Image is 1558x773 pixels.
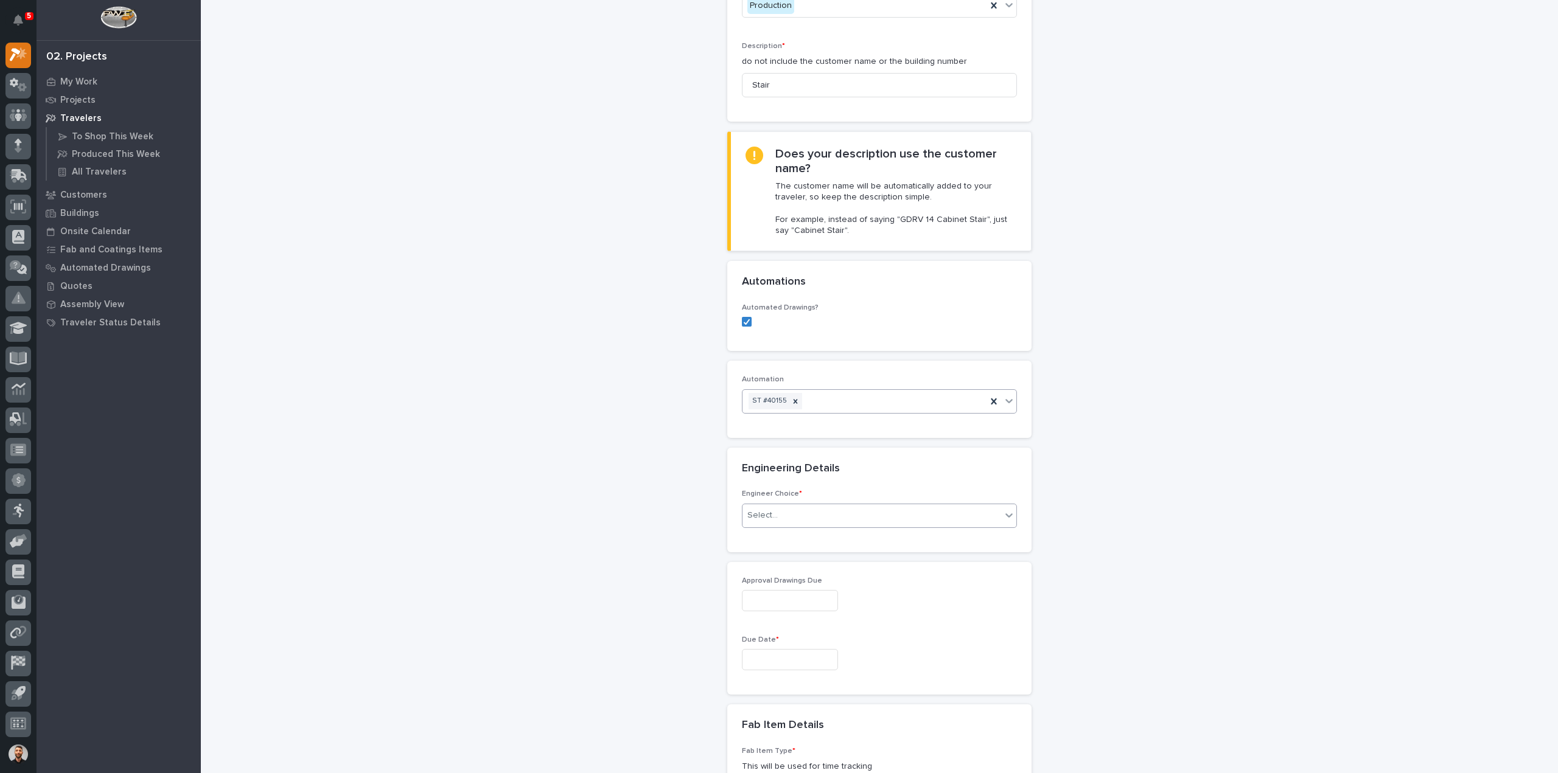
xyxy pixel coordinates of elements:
a: Customers [37,185,201,204]
p: Assembly View [60,299,124,310]
p: Travelers [60,113,102,124]
p: Automated Drawings [60,263,151,274]
p: The customer name will be automatically added to your traveler, so keep the description simple. F... [775,181,1016,236]
a: To Shop This Week [47,128,201,145]
a: Quotes [37,277,201,295]
p: To Shop This Week [72,131,153,142]
a: Traveler Status Details [37,313,201,331]
p: do not include the customer name or the building number [742,55,1017,68]
a: Onsite Calendar [37,222,201,240]
span: Automated Drawings? [742,304,819,311]
span: Due Date [742,636,779,643]
p: Projects [60,95,96,106]
p: Fab and Coatings Items [60,244,162,255]
span: Engineer Choice [742,490,802,497]
a: Fab and Coatings Items [37,240,201,258]
h2: Engineering Details [742,462,840,476]
span: Description [742,43,785,50]
a: All Travelers [47,163,201,180]
div: 02. Projects [46,50,107,64]
div: Select... [747,509,778,522]
div: Notifications5 [15,15,31,34]
p: Produced This Week [72,149,160,160]
p: Quotes [60,281,93,292]
p: 5 [27,12,31,20]
div: ST #40155 [749,393,789,409]
h2: Fab Item Details [742,719,824,732]
a: Travelers [37,109,201,127]
p: This will be used for time tracking [742,760,1017,773]
h2: Does your description use the customer name? [775,147,1016,176]
p: Traveler Status Details [60,317,161,328]
button: Notifications [5,7,31,33]
a: Buildings [37,204,201,222]
a: Assembly View [37,295,201,313]
h2: Automations [742,276,806,289]
p: Customers [60,190,107,201]
p: All Travelers [72,167,127,178]
span: Fab Item Type [742,747,795,755]
button: users-avatar [5,741,31,767]
p: Buildings [60,208,99,219]
a: Produced This Week [47,145,201,162]
span: Approval Drawings Due [742,577,822,584]
img: Workspace Logo [100,6,136,29]
p: Onsite Calendar [60,226,131,237]
a: Projects [37,91,201,109]
a: Automated Drawings [37,258,201,277]
span: Automation [742,376,784,383]
p: My Work [60,77,97,88]
a: My Work [37,72,201,91]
